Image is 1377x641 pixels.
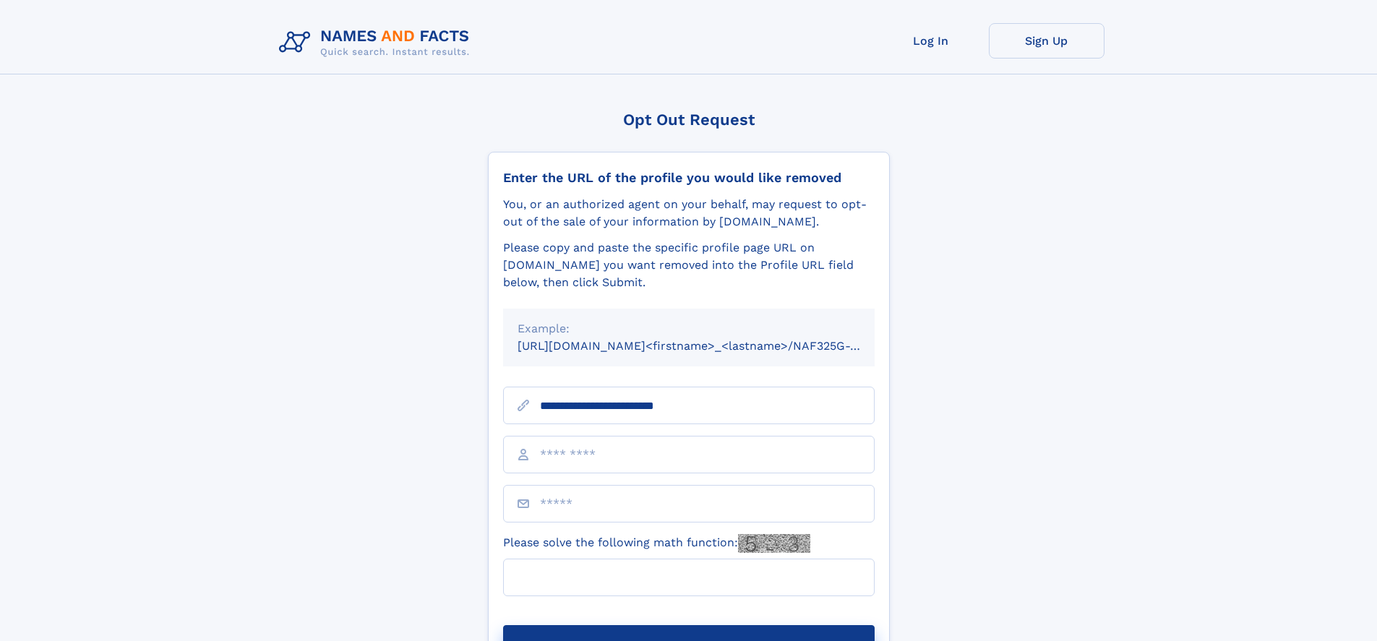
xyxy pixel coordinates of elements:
div: Example: [518,320,860,337]
div: Opt Out Request [488,111,890,129]
img: Logo Names and Facts [273,23,481,62]
a: Sign Up [989,23,1104,59]
small: [URL][DOMAIN_NAME]<firstname>_<lastname>/NAF325G-xxxxxxxx [518,339,902,353]
a: Log In [873,23,989,59]
div: Please copy and paste the specific profile page URL on [DOMAIN_NAME] you want removed into the Pr... [503,239,875,291]
div: You, or an authorized agent on your behalf, may request to opt-out of the sale of your informatio... [503,196,875,231]
label: Please solve the following math function: [503,534,810,553]
div: Enter the URL of the profile you would like removed [503,170,875,186]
